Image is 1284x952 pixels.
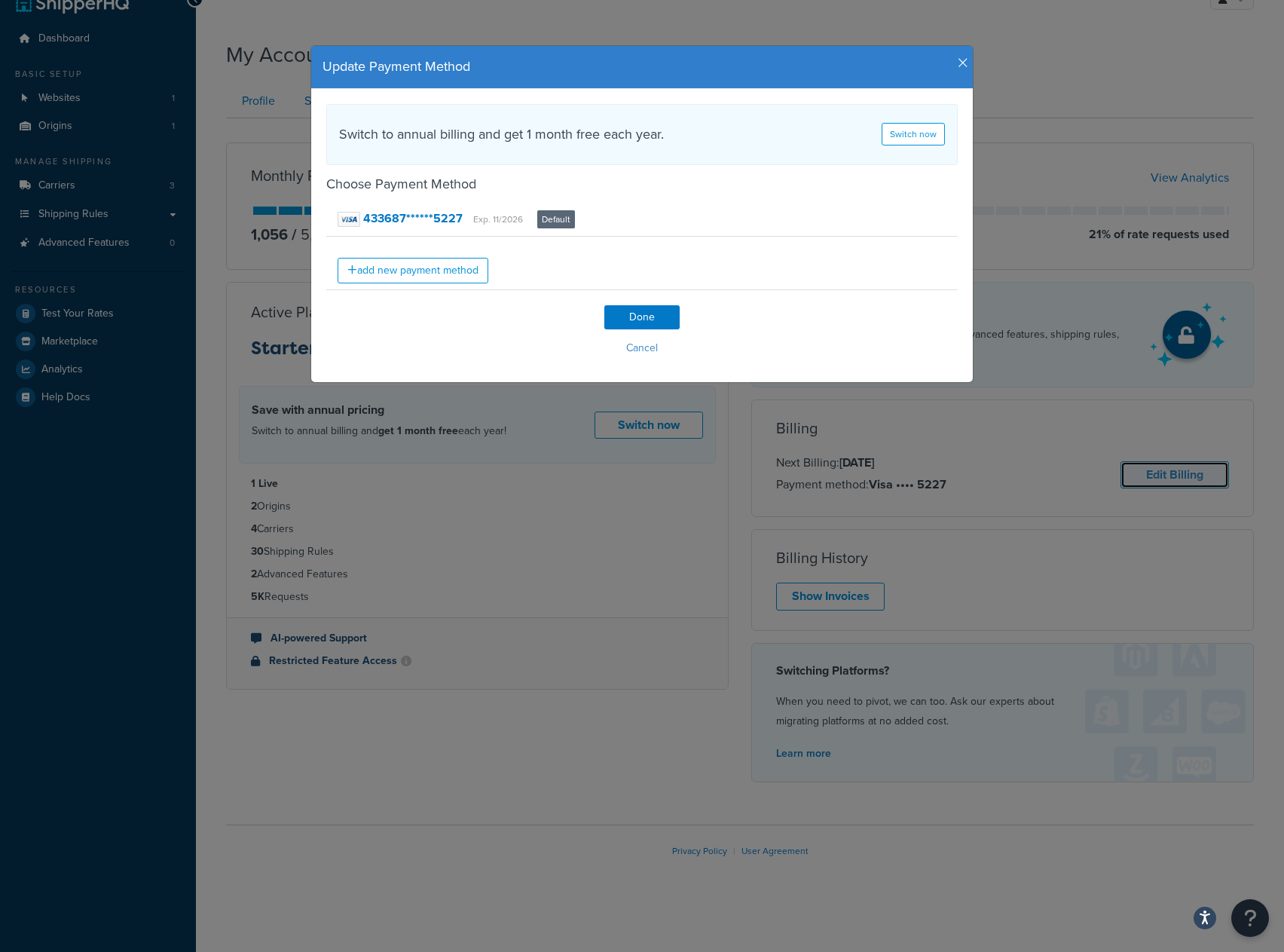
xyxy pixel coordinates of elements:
[339,124,664,145] h4: Switch to annual billing and get 1 month free each year.
[537,210,575,228] span: Default
[323,57,961,77] h4: Update Payment Method
[338,258,488,283] a: add new payment method
[604,305,680,329] input: Done
[473,213,523,226] small: Exp. 11/2026
[326,337,958,360] button: Cancel
[326,174,958,194] h4: Choose Payment Method
[882,123,945,145] a: Switch now
[338,212,360,227] img: visa.png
